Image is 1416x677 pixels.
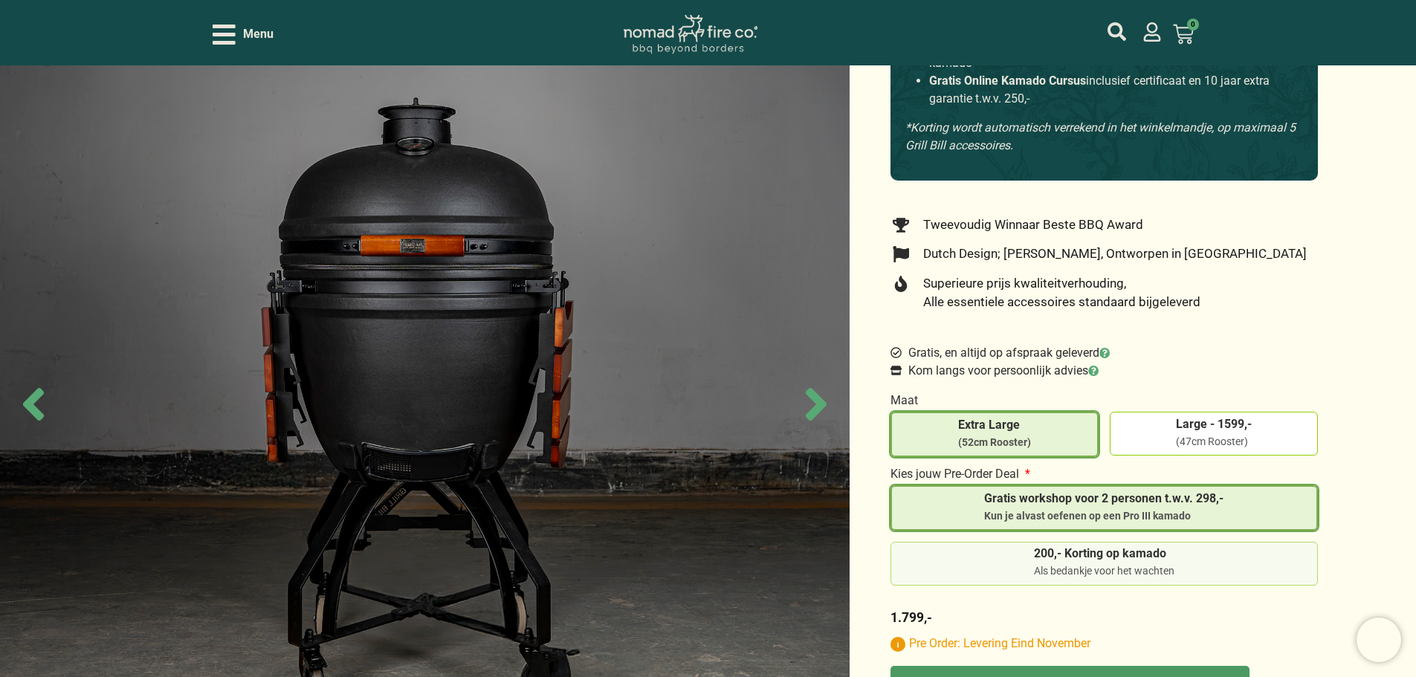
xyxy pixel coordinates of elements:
[984,493,1223,505] span: Gratis workshop voor 2 personen t.w.v. 298,-
[1176,435,1252,450] div: (47cm Rooster)
[929,72,1279,108] li: inclusief certificaat en 10 jaar extra garantie t.w.v. 250,-
[919,244,1307,264] span: Dutch Design; [PERSON_NAME], Ontworpen in [GEOGRAPHIC_DATA]
[1357,618,1401,662] iframe: Brevo live chat
[624,15,757,54] img: Nomad Logo
[929,74,1086,88] strong: Gratis Online Kamado Cursus
[890,468,1019,480] span: Kies jouw Pre-Order Deal
[1142,22,1162,42] a: mijn account
[890,344,1110,362] a: Gratis, en altijd op afspraak geleverd
[1187,19,1199,30] span: 0
[958,419,1031,431] span: Extra Large
[905,344,1110,362] span: Gratis, en altijd op afspraak geleverd
[905,362,1099,380] span: Kom langs voor persoonlijk advies
[919,216,1143,235] span: Tweevoudig Winnaar Beste BBQ Award
[1108,22,1126,41] a: mijn account
[1155,15,1212,54] a: 0
[890,395,918,406] span: Maat
[790,378,842,430] span: Next slide
[919,274,1200,312] span: Superieure prijs kwaliteitverhouding, Alle essentiele accessoires standaard bijgeleverd
[213,22,274,48] div: Open/Close Menu
[7,378,59,430] span: Previous slide
[1176,418,1252,430] span: Large - 1599,-
[905,120,1296,152] em: *Korting wordt automatisch verrekend in het winkelmandje, op maximaal 5 Grill Bill accessoires.
[890,637,1318,652] p: Pre Order: Levering Eind November
[890,362,1099,380] a: Kom langs voor persoonlijk advies
[243,25,274,43] span: Menu
[1034,564,1174,579] div: Als bedankje voor het wachten
[1034,548,1174,560] span: 200,- Korting op kamado
[958,435,1031,450] div: (52cm Rooster)
[984,509,1223,524] div: Kun je alvast oefenen op een Pro III kamado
